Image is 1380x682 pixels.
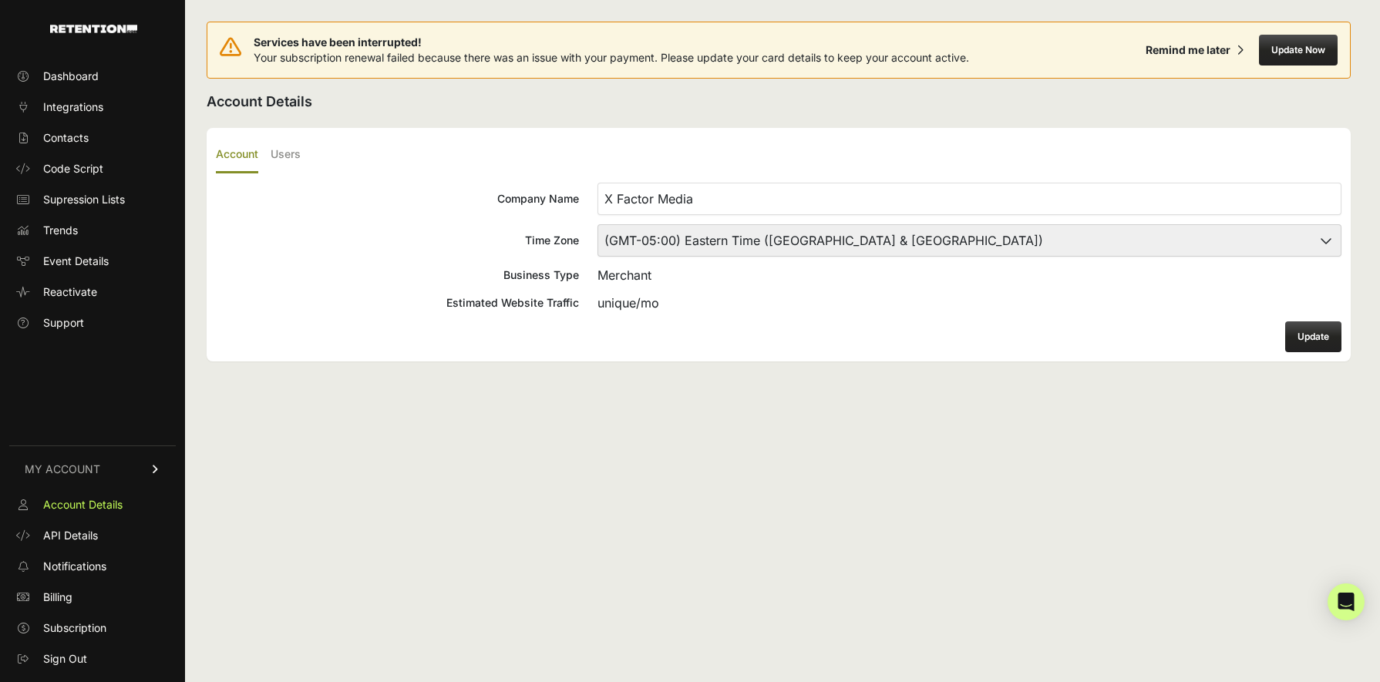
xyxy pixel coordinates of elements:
span: Billing [43,590,72,605]
div: Business Type [216,267,579,283]
a: Notifications [9,554,176,579]
div: Open Intercom Messenger [1328,583,1365,620]
a: Support [9,311,176,335]
a: Integrations [9,95,176,119]
button: Update Now [1259,35,1338,66]
a: Contacts [9,126,176,150]
span: Services have been interrupted! [254,35,969,50]
span: Contacts [43,130,89,146]
img: Retention.com [50,25,137,33]
span: Account Details [43,497,123,512]
label: Account [216,137,258,173]
a: Trends [9,218,176,243]
span: Trends [43,223,78,238]
div: Company Name [216,191,579,207]
div: Remind me later [1146,42,1230,58]
a: Code Script [9,156,176,181]
h2: Account Details [207,91,1351,113]
input: Company Name [597,183,1341,215]
span: Code Script [43,161,103,176]
span: Sign Out [43,651,87,667]
a: Dashboard [9,64,176,89]
div: Merchant [597,266,1341,284]
a: API Details [9,523,176,548]
span: API Details [43,528,98,543]
span: Your subscription renewal failed because there was an issue with your payment. Please update your... [254,51,969,64]
span: Reactivate [43,284,97,300]
a: Supression Lists [9,187,176,212]
a: Event Details [9,249,176,274]
span: Supression Lists [43,192,125,207]
div: Time Zone [216,233,579,248]
a: MY ACCOUNT [9,445,176,492]
a: Account Details [9,492,176,517]
a: Sign Out [9,647,176,671]
label: Users [271,137,301,173]
div: unique/mo [597,294,1341,312]
span: Subscription [43,620,106,636]
button: Update [1285,321,1341,352]
span: Support [43,315,84,331]
span: Integrations [43,99,103,115]
span: Event Details [43,254,109,269]
a: Subscription [9,616,176,640]
a: Reactivate [9,280,176,304]
span: Dashboard [43,69,99,84]
span: MY ACCOUNT [25,462,100,477]
select: Time Zone [597,224,1341,257]
a: Billing [9,585,176,610]
button: Remind me later [1139,36,1250,64]
div: Estimated Website Traffic [216,295,579,311]
span: Notifications [43,559,106,574]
